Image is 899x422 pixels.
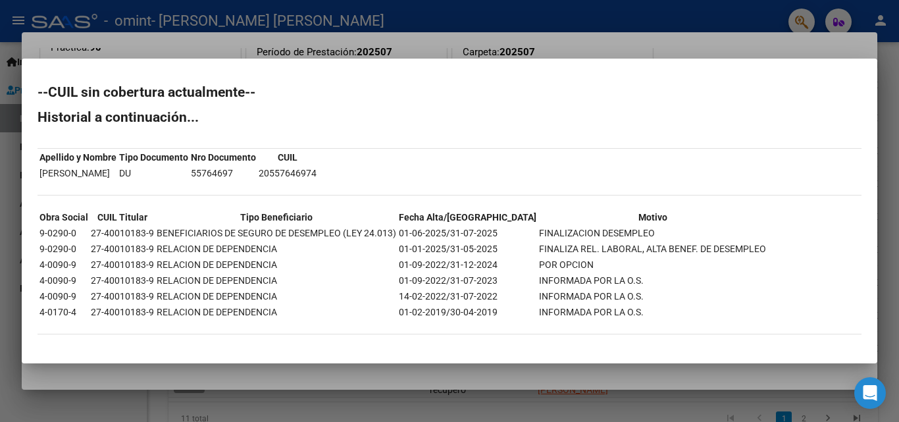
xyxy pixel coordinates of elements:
[398,273,537,288] td: 01-09-2022/31-07-2023
[156,305,397,319] td: RELACION DE DEPENDENCIA
[398,242,537,256] td: 01-01-2025/31-05-2025
[156,242,397,256] td: RELACION DE DEPENDENCIA
[258,166,317,180] td: 20557646974
[90,210,155,224] th: CUIL Titular
[538,305,767,319] td: INFORMADA POR LA O.S.
[398,305,537,319] td: 01-02-2019/30-04-2019
[538,289,767,303] td: INFORMADA POR LA O.S.
[39,273,89,288] td: 4-0090-9
[118,166,189,180] td: DU
[90,273,155,288] td: 27-40010183-9
[538,257,767,272] td: POR OPCION
[90,257,155,272] td: 27-40010183-9
[90,289,155,303] td: 27-40010183-9
[39,166,117,180] td: [PERSON_NAME]
[39,210,89,224] th: Obra Social
[90,242,155,256] td: 27-40010183-9
[118,150,189,165] th: Tipo Documento
[398,257,537,272] td: 01-09-2022/31-12-2024
[156,273,397,288] td: RELACION DE DEPENDENCIA
[258,150,317,165] th: CUIL
[538,226,767,240] td: FINALIZACION DESEMPLEO
[38,86,861,99] h2: --CUIL sin cobertura actualmente--
[398,226,537,240] td: 01-06-2025/31-07-2025
[156,289,397,303] td: RELACION DE DEPENDENCIA
[39,257,89,272] td: 4-0090-9
[538,210,767,224] th: Motivo
[39,242,89,256] td: 9-0290-0
[90,226,155,240] td: 27-40010183-9
[39,226,89,240] td: 9-0290-0
[156,226,397,240] td: BENEFICIARIOS DE SEGURO DE DESEMPLEO (LEY 24.013)
[39,305,89,319] td: 4-0170-4
[156,210,397,224] th: Tipo Beneficiario
[854,377,886,409] div: Open Intercom Messenger
[39,150,117,165] th: Apellido y Nombre
[398,289,537,303] td: 14-02-2022/31-07-2022
[190,150,257,165] th: Nro Documento
[398,210,537,224] th: Fecha Alta/[GEOGRAPHIC_DATA]
[39,289,89,303] td: 4-0090-9
[538,242,767,256] td: FINALIZA REL. LABORAL, ALTA BENEF. DE DESEMPLEO
[190,166,257,180] td: 55764697
[156,257,397,272] td: RELACION DE DEPENDENCIA
[38,111,861,124] h2: Historial a continuación...
[90,305,155,319] td: 27-40010183-9
[538,273,767,288] td: INFORMADA POR LA O.S.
